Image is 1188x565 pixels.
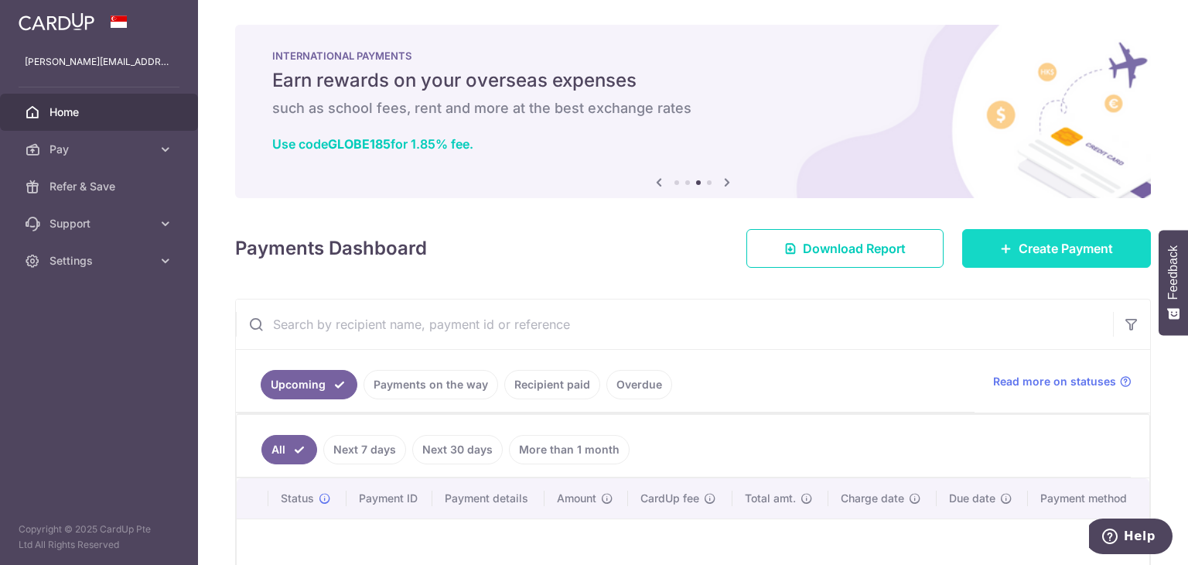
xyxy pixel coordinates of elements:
[1166,245,1180,300] span: Feedback
[1019,239,1113,258] span: Create Payment
[364,370,498,399] a: Payments on the way
[328,136,391,152] b: GLOBE185
[640,491,699,506] span: CardUp fee
[235,25,1151,198] img: International Payment Banner
[746,229,944,268] a: Download Report
[1159,230,1188,335] button: Feedback - Show survey
[841,491,904,506] span: Charge date
[235,235,427,262] h4: Payments Dashboard
[25,54,173,70] p: [PERSON_NAME][EMAIL_ADDRESS][PERSON_NAME][DOMAIN_NAME]
[504,370,600,399] a: Recipient paid
[49,253,152,269] span: Settings
[236,300,1113,349] input: Search by recipient name, payment id or reference
[803,239,906,258] span: Download Report
[272,68,1114,93] h5: Earn rewards on your overseas expenses
[1089,519,1173,557] iframe: Opens a widget where you can find more information
[412,435,503,464] a: Next 30 days
[49,142,152,157] span: Pay
[272,99,1114,118] h6: such as school fees, rent and more at the best exchange rates
[949,491,995,506] span: Due date
[49,216,152,231] span: Support
[346,478,433,519] th: Payment ID
[261,370,357,399] a: Upcoming
[281,491,314,506] span: Status
[509,435,630,464] a: More than 1 month
[1028,478,1149,519] th: Payment method
[261,435,317,464] a: All
[993,374,1132,389] a: Read more on statuses
[432,478,544,519] th: Payment details
[272,50,1114,62] p: INTERNATIONAL PAYMENTS
[606,370,672,399] a: Overdue
[557,491,596,506] span: Amount
[19,12,94,31] img: CardUp
[962,229,1151,268] a: Create Payment
[49,104,152,120] span: Home
[49,179,152,194] span: Refer & Save
[993,374,1116,389] span: Read more on statuses
[745,491,796,506] span: Total amt.
[272,136,473,152] a: Use codeGLOBE185for 1.85% fee.
[323,435,406,464] a: Next 7 days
